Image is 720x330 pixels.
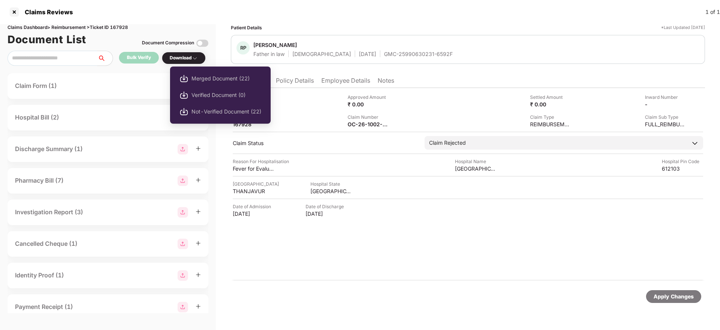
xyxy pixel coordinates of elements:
[178,207,188,218] img: svg+xml;base64,PHN2ZyBpZD0iR3JvdXBfMjg4MTMiIGRhdGEtbmFtZT0iR3JvdXAgMjg4MTMiIHhtbG5zPSJodHRwOi8vd3...
[530,114,571,121] div: Claim Type
[233,188,274,195] div: THANJAVUR
[196,304,201,309] span: plus
[455,165,496,172] div: [GEOGRAPHIC_DATA]
[253,41,297,48] div: [PERSON_NAME]
[645,114,686,121] div: Claim Sub Type
[384,50,453,58] div: GMC-25990630231-6592F
[20,8,73,16] div: Claims Reviews
[196,37,208,49] img: svg+xml;base64,PHN2ZyBpZD0iVG9nZ2xlLTMyeDMyIiB4bWxucz0iaHR0cDovL3d3dy53My5vcmcvMjAwMC9zdmciIHdpZH...
[196,272,201,277] span: plus
[253,50,285,58] div: Father in law
[233,139,417,147] div: Claim Status
[233,180,279,188] div: [GEOGRAPHIC_DATA]
[662,165,703,172] div: 612103
[530,121,571,128] div: REIMBURSEMENT
[178,144,188,154] img: svg+xml;base64,PHN2ZyBpZD0iR3JvdXBfMjg4MTMiIGRhdGEtbmFtZT0iR3JvdXAgMjg4MTMiIHhtbG5zPSJodHRwOi8vd3...
[662,158,703,165] div: Hospital Pin Code
[97,55,113,61] span: search
[455,158,496,165] div: Hospital Name
[530,94,571,101] div: Settled Amount
[179,91,188,100] img: svg+xml;base64,PHN2ZyBpZD0iRG93bmxvYWQtMjB4MjAiIHhtbG5zPSJodHRwOi8vd3d3LnczLm9yZy8yMDAwL3N2ZyIgd2...
[196,241,201,246] span: plus
[321,77,370,88] li: Employee Details
[15,207,83,217] div: Investigation Report (3)
[15,113,59,122] div: Hospital Bill (2)
[170,54,198,62] div: Download
[233,158,289,165] div: Reason For Hospitalisation
[178,302,188,312] img: svg+xml;base64,PHN2ZyBpZD0iR3JvdXBfMjg4MTMiIGRhdGEtbmFtZT0iR3JvdXAgMjg4MTMiIHhtbG5zPSJodHRwOi8vd3...
[645,94,686,101] div: Inward Number
[196,146,201,151] span: plus
[276,77,314,88] li: Policy Details
[196,177,201,183] span: plus
[178,176,188,186] img: svg+xml;base64,PHN2ZyBpZD0iR3JvdXBfMjg4MTMiIGRhdGEtbmFtZT0iR3JvdXAgMjg4MTMiIHhtbG5zPSJodHRwOi8vd3...
[15,81,57,91] div: Claim Form (1)
[530,101,571,108] div: ₹ 0.00
[15,271,64,280] div: Identity Proof (1)
[645,121,686,128] div: FULL_REIMBURSEMENT
[127,54,151,61] div: Bulk Verify
[378,77,394,88] li: Notes
[179,74,188,83] img: svg+xml;base64,PHN2ZyBpZD0iRG93bmxvYWQtMjB4MjAiIHhtbG5zPSJodHRwOi8vd3d3LnczLm9yZy8yMDAwL3N2ZyIgd2...
[233,210,274,217] div: [DATE]
[348,101,389,108] div: ₹ 0.00
[97,51,113,66] button: search
[705,8,720,16] div: 1 of 1
[15,176,63,185] div: Pharmacy Bill (7)
[310,188,352,195] div: [GEOGRAPHIC_DATA]
[142,39,194,47] div: Document Compression
[645,101,686,108] div: -
[654,292,694,301] div: Apply Changes
[196,209,201,214] span: plus
[348,121,389,128] div: OC-26-1002-8403-00406724
[348,114,389,121] div: Claim Number
[15,239,77,248] div: Cancelled Cheque (1)
[191,74,261,83] span: Merged Document (22)
[292,50,351,58] div: [DEMOGRAPHIC_DATA]
[179,107,188,116] img: svg+xml;base64,PHN2ZyBpZD0iRG93bmxvYWQtMjB4MjAiIHhtbG5zPSJodHRwOi8vd3d3LnczLm9yZy8yMDAwL3N2ZyIgd2...
[310,180,352,188] div: Hospital State
[8,24,208,31] div: Claims Dashboard > Reimbursement > Ticket ID 167928
[192,55,198,61] img: svg+xml;base64,PHN2ZyBpZD0iRHJvcGRvd24tMzJ4MzIiIHhtbG5zPSJodHRwOi8vd3d3LnczLm9yZy8yMDAwL3N2ZyIgd2...
[8,31,86,48] h1: Document List
[233,203,274,210] div: Date of Admission
[236,41,250,54] div: RP
[429,139,466,147] div: Claim Rejected
[15,302,73,312] div: Payment Receipt (1)
[661,24,705,31] div: *Last Updated [DATE]
[231,24,262,31] div: Patient Details
[178,239,188,249] img: svg+xml;base64,PHN2ZyBpZD0iR3JvdXBfMjg4MTMiIGRhdGEtbmFtZT0iR3JvdXAgMjg4MTMiIHhtbG5zPSJodHRwOi8vd3...
[178,270,188,281] img: svg+xml;base64,PHN2ZyBpZD0iR3JvdXBfMjg4MTMiIGRhdGEtbmFtZT0iR3JvdXAgMjg4MTMiIHhtbG5zPSJodHRwOi8vd3...
[191,107,261,116] span: Not-Verified Document (22)
[306,203,347,210] div: Date of Discharge
[691,139,699,147] img: downArrowIcon
[191,91,261,99] span: Verified Document (0)
[359,50,376,58] div: [DATE]
[306,210,347,217] div: [DATE]
[15,144,83,154] div: Discharge Summary (1)
[233,165,274,172] div: Fever for Evaluvation/T2DM/HTN/COPD
[348,94,389,101] div: Approved Amount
